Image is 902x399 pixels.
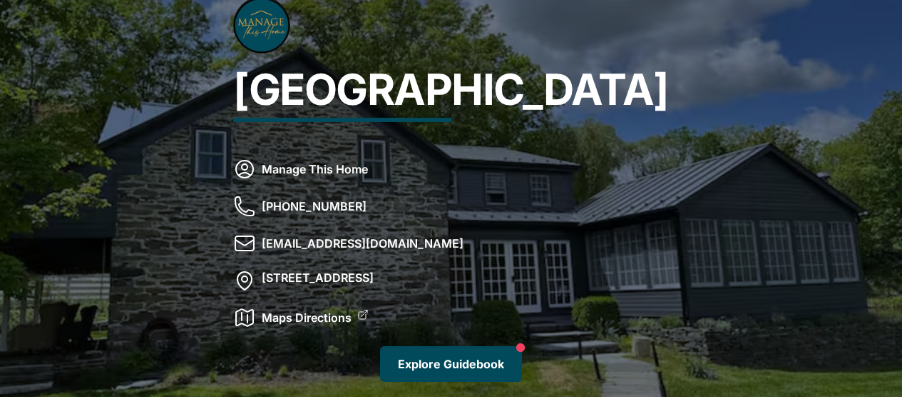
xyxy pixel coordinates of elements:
a: Maps Directions [262,306,352,329]
a: Explore Guidebook [380,346,522,382]
p: Manage This Home [262,158,368,195]
p: [EMAIL_ADDRESS][DOMAIN_NAME] [262,232,463,269]
h1: [GEOGRAPHIC_DATA] [233,68,669,158]
p: [PHONE_NUMBER] [262,195,367,232]
p: [STREET_ADDRESS] [262,269,374,292]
